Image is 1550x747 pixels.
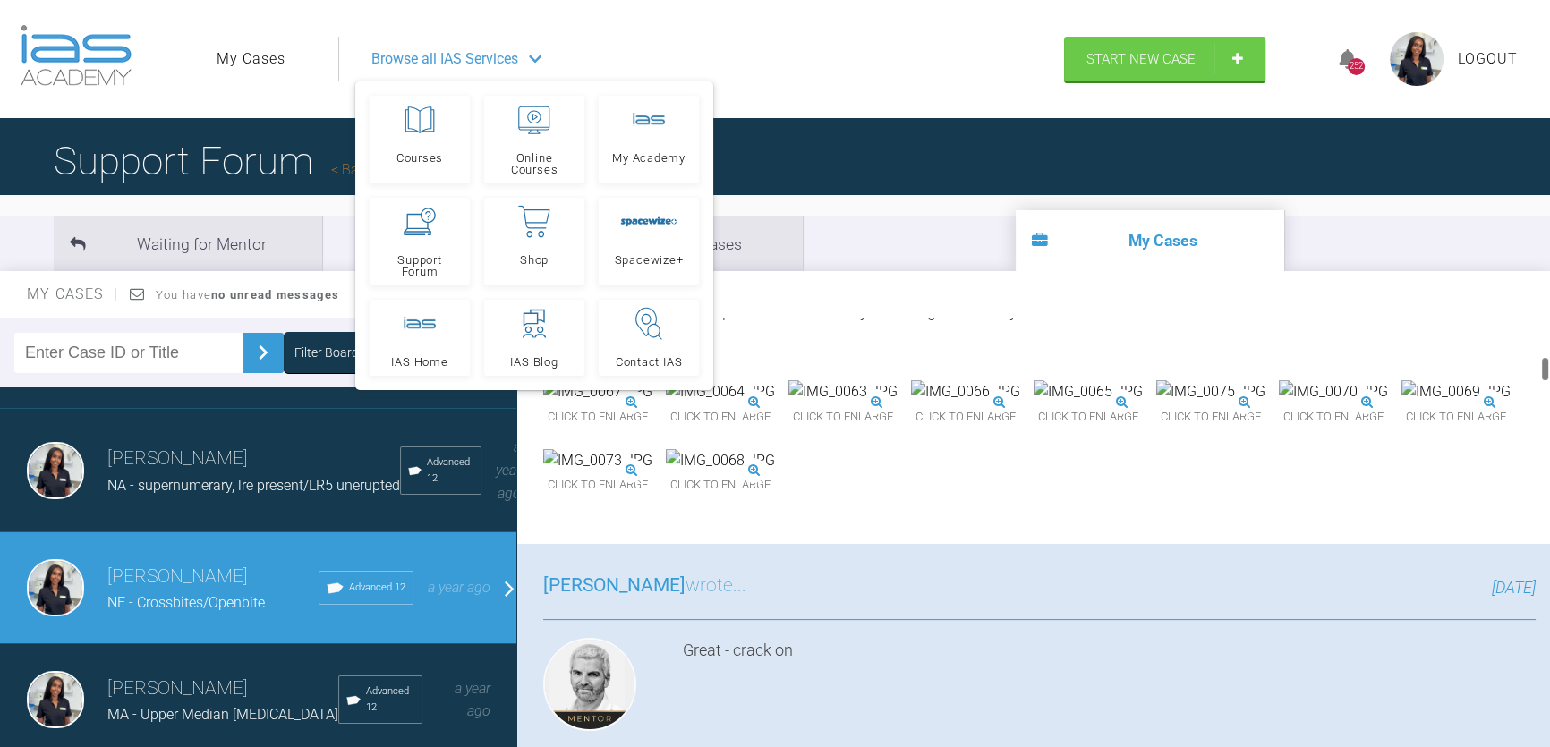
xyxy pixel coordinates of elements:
span: NA - supernumerary, lre present/LR5 unerupted [107,477,400,494]
strong: no unread messages [211,288,339,301]
span: Click to enlarge [666,403,775,431]
a: Courses [370,96,470,183]
span: a year ago [428,579,490,596]
span: Browse all IAS Services [371,47,518,71]
span: Click to enlarge [543,471,652,499]
span: Click to enlarge [543,403,652,431]
a: My Academy [599,96,699,183]
span: My Academy [612,152,686,164]
img: IMG_0066.JPG [911,380,1020,403]
li: Completed Cases [534,216,803,271]
span: Click to enlarge [1034,403,1143,431]
img: IMG_0067.JPG [543,380,652,403]
span: [PERSON_NAME] [543,574,686,596]
span: Click to enlarge [911,403,1020,431]
img: Ross Hobson [543,638,636,731]
a: IAS Home [370,300,470,376]
span: Advanced 12 [427,454,473,487]
div: 252 [1348,58,1365,75]
a: Shop [484,198,584,285]
img: logo-light.3e3ef733.png [21,25,132,86]
img: IMG_0070.JPG [1279,380,1388,403]
h4: Attachments [543,349,1536,369]
span: Click to enlarge [1401,403,1511,431]
a: Spacewize+ [599,198,699,285]
img: IMG_0069.JPG [1401,380,1511,403]
span: a year ago [455,680,490,720]
span: Advanced 12 [349,580,405,596]
span: [DATE] [1492,578,1536,597]
span: Click to enlarge [788,403,898,431]
a: Logout [1458,47,1518,71]
img: Mariam Samra [27,559,84,616]
img: IMG_0068.JPG [666,449,775,472]
h3: wrote... [543,571,746,601]
span: Click to enlarge [666,471,775,499]
a: Start New Case [1064,37,1265,81]
span: Advanced 12 [366,683,414,716]
span: My Cases [27,285,119,302]
h1: Support Forum [54,130,430,192]
span: Start New Case [1086,51,1196,67]
span: Courses [396,152,443,164]
img: IMG_0073.JPG [543,449,652,472]
span: NE - Crossbites/Openbite [107,594,265,611]
li: My Cases [1016,210,1284,271]
span: Click to enlarge [1156,403,1265,431]
a: Online Courses [484,96,584,183]
img: IMG_0065.JPG [1034,380,1143,403]
span: You have [156,288,339,301]
img: IMG_0064.JPG [666,380,775,403]
h3: [PERSON_NAME] [107,674,338,704]
input: Enter Case ID or Title [14,333,243,373]
h3: [PERSON_NAME] [107,562,319,592]
img: chevronRight.28bd32b0.svg [249,338,277,367]
img: IMG_0063.JPG [788,380,898,403]
span: MA - Upper Median [MEDICAL_DATA] [107,706,338,723]
a: Back to Home [331,161,430,178]
span: a year ago [496,438,521,501]
span: Shop [520,254,549,266]
img: IMG_0075.JPG [1156,380,1265,403]
span: Click to enlarge [1279,403,1388,431]
a: Contact IAS [599,300,699,376]
span: Support Forum [378,254,462,277]
h3: [PERSON_NAME] [107,444,400,474]
img: Mariam Samra [27,671,84,728]
div: Great - crack on [683,638,1536,738]
a: IAS Blog [484,300,584,376]
span: IAS Blog [510,356,558,368]
a: Support Forum [370,198,470,285]
img: profile.png [1390,32,1444,86]
span: Contact IAS [616,356,683,368]
li: Waiting for Mentor [54,216,322,271]
a: My Cases [217,47,285,71]
span: IAS Home [391,356,447,368]
div: Filter Boards: All [294,343,381,362]
span: Online Courses [492,152,576,175]
img: Mariam Samra [27,442,84,499]
span: Spacewize+ [615,254,684,266]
